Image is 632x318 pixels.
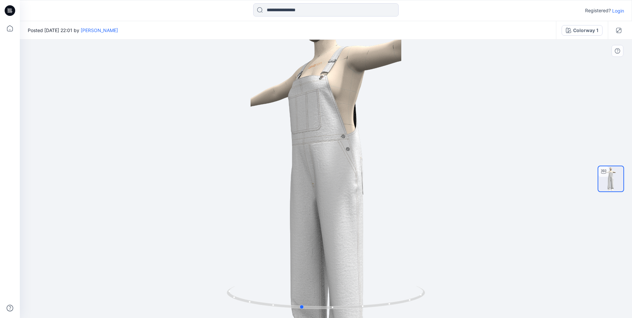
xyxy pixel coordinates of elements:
[598,166,623,191] img: turntable-15-07-2025-19:01:47
[28,27,118,34] span: Posted [DATE] 22:01 by
[573,27,598,34] div: Colorway 1
[81,27,118,33] a: [PERSON_NAME]
[562,25,603,36] button: Colorway 1
[612,7,624,14] p: Login
[585,7,611,15] p: Registered?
